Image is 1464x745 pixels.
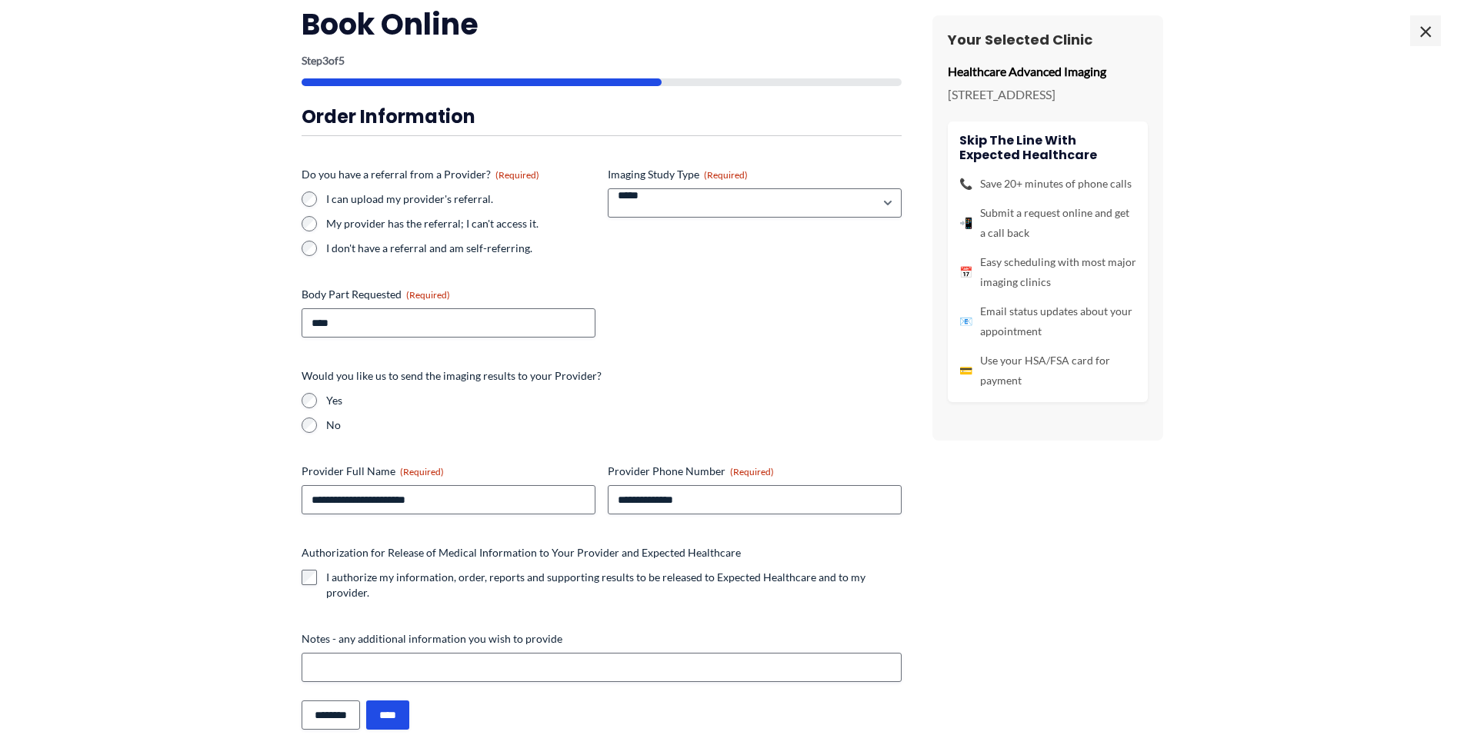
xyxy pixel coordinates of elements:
[959,133,1136,162] h4: Skip the line with Expected Healthcare
[326,570,902,600] label: I authorize my information, order, reports and supporting results to be released to Expected Heal...
[959,252,1136,292] li: Easy scheduling with most major imaging clinics
[948,31,1148,48] h3: Your Selected Clinic
[302,464,595,479] label: Provider Full Name
[730,466,774,477] span: (Required)
[326,393,902,408] label: Yes
[959,351,1136,391] li: Use your HSA/FSA card for payment
[326,191,595,207] label: I can upload my provider's referral.
[302,545,741,560] legend: Authorization for Release of Medical Information to Your Provider and Expected Healthcare
[326,417,902,433] label: No
[608,464,902,479] label: Provider Phone Number
[302,55,902,66] p: Step of
[608,167,902,182] label: Imaging Study Type
[406,289,450,301] span: (Required)
[400,466,444,477] span: (Required)
[302,368,602,384] legend: Would you like us to send the imaging results to your Provider?
[326,216,595,231] label: My provider has the referral; I can't access it.
[959,174,972,194] span: 📞
[704,169,748,181] span: (Required)
[495,169,539,181] span: (Required)
[959,174,1136,194] li: Save 20+ minutes of phone calls
[959,262,972,282] span: 📅
[302,105,902,128] h3: Order Information
[322,54,328,67] span: 3
[302,5,902,43] h2: Book Online
[959,361,972,381] span: 💳
[326,241,595,256] label: I don't have a referral and am self-referring.
[302,631,902,647] label: Notes - any additional information you wish to provide
[959,203,1136,243] li: Submit a request online and get a call back
[959,311,972,331] span: 📧
[948,83,1148,106] p: [STREET_ADDRESS]
[959,213,972,233] span: 📲
[302,287,595,302] label: Body Part Requested
[302,167,539,182] legend: Do you have a referral from a Provider?
[338,54,345,67] span: 5
[959,301,1136,341] li: Email status updates about your appointment
[948,60,1148,83] p: Healthcare Advanced Imaging
[1410,15,1441,46] span: ×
